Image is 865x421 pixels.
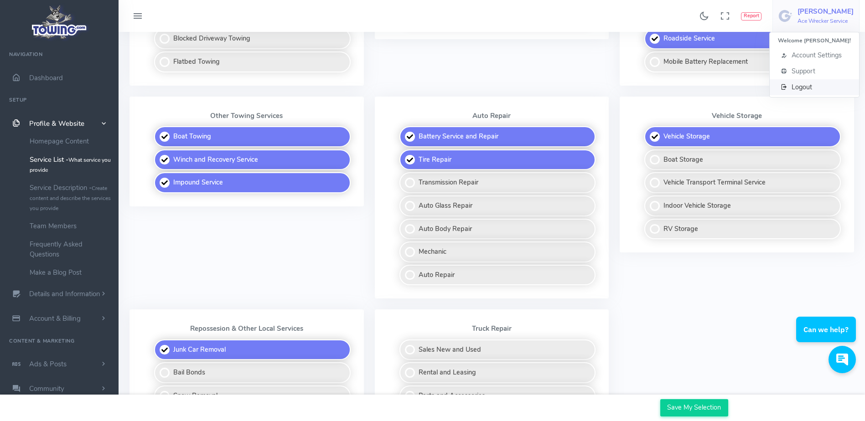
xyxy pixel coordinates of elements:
[23,132,119,150] a: Homepage Content
[154,385,351,406] label: Snow Removal
[741,12,761,21] button: Report
[644,28,841,49] label: Roadside Service
[399,126,596,147] label: Battery Service and Repair
[399,385,596,406] label: Parts and Accessories
[29,119,84,128] span: Profile & Website
[23,235,119,263] a: Frequently Asked Questions
[798,8,854,15] h5: [PERSON_NAME]
[778,9,793,23] img: user-image
[399,339,596,360] label: Sales New and Used
[154,172,351,193] label: Impound Service
[789,292,865,382] iframe: Conversations
[154,149,351,170] label: Winch and Recovery Service
[399,172,596,193] label: Transmission Repair
[23,263,119,282] a: Make a Blog Post
[631,112,843,119] p: Vehicle Storage
[399,219,596,240] label: Auto Body Repair
[798,18,854,24] h6: Ace Wrecker Service
[140,325,353,332] p: Repossesion & Other Local Services
[23,217,119,235] a: Team Members
[399,149,596,170] label: Tire Repair
[792,82,812,92] span: Logout
[29,290,100,299] span: Details and Information
[140,112,353,119] p: Other Towing Services
[644,126,841,147] label: Vehicle Storage
[29,359,67,369] span: Ads & Posts
[386,325,598,332] p: Truck Repair
[644,219,841,240] label: RV Storage
[399,265,596,286] label: Auto Repair
[29,384,64,393] span: Community
[30,156,111,174] small: What service you provide
[154,339,351,360] label: Junk Car Removal
[792,67,815,76] span: Support
[644,51,841,72] label: Mobile Battery Replacement
[29,3,90,41] img: logo
[770,47,859,63] a: Account Settings
[770,79,859,95] a: Logout
[660,399,728,416] input: Save My Selection
[399,362,596,383] label: Rental and Leasing
[399,195,596,216] label: Auto Glass Repair
[23,179,119,217] a: Service Description -Create content and describe the services you provide
[770,63,859,79] a: Support
[154,28,351,49] label: Blocked Driveway Towing
[29,314,81,323] span: Account & Billing
[644,172,841,193] label: Vehicle Transport Terminal Service
[23,150,119,179] a: Service List -What service you provide
[30,185,111,212] small: Create content and describe the services you provide
[154,362,351,383] label: Bail Bonds
[154,126,351,147] label: Boat Towing
[386,112,598,119] p: Auto Repair
[29,73,63,82] span: Dashboard
[154,51,351,72] label: Flatbed Towing
[644,149,841,170] label: Boat Storage
[644,195,841,216] label: Indoor Vehicle Storage
[792,51,842,60] span: Account Settings
[778,38,851,44] h6: Welcome [PERSON_NAME]!
[399,241,596,262] label: Mechanic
